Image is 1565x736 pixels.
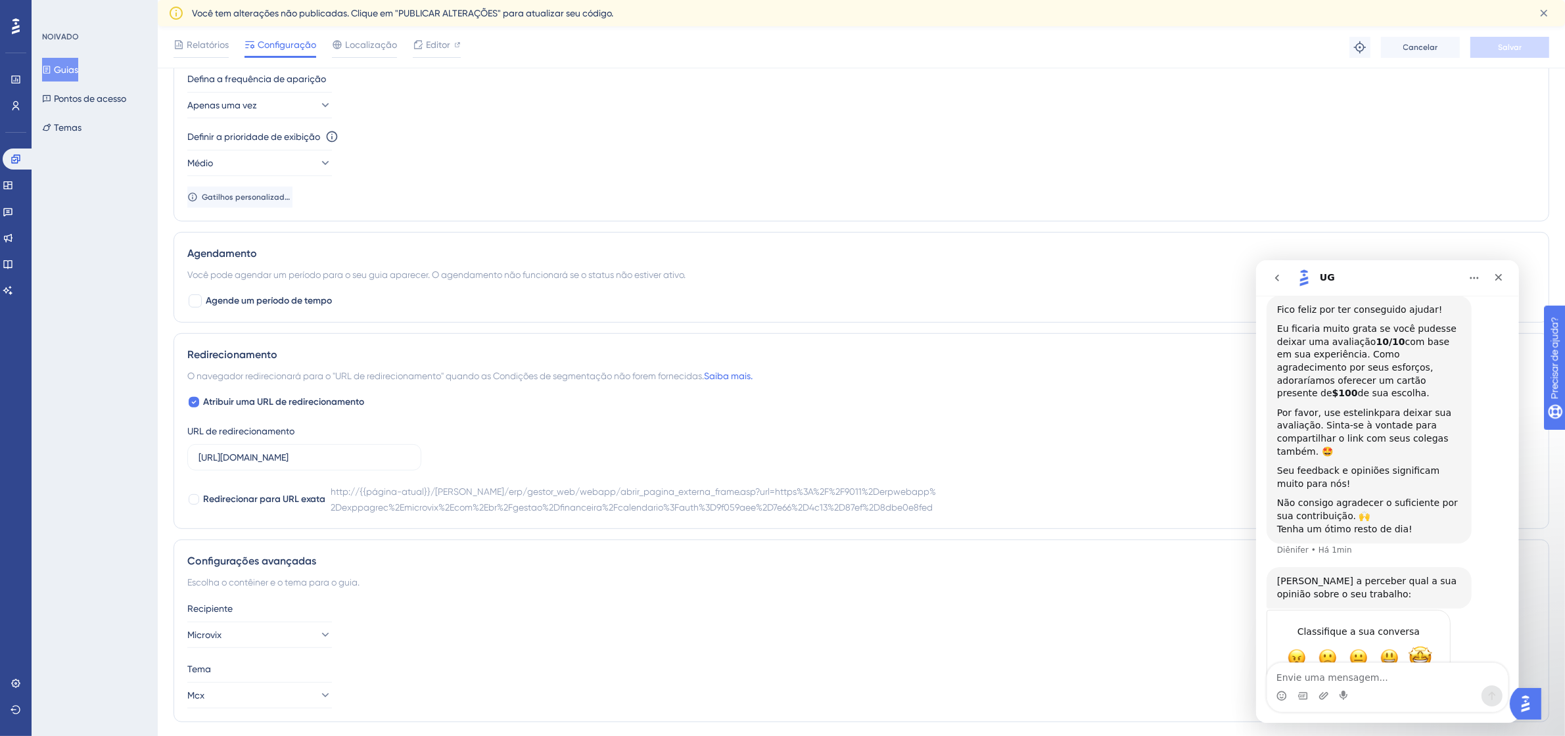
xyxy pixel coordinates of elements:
font: Cancelar [1403,43,1438,52]
button: Gatilhos personalizados [187,187,292,208]
font: Você tem alterações não publicadas. Clique em "PUBLICAR ALTERAÇÕES" para atualizar seu código. [192,8,613,18]
button: Cancelar [1381,37,1460,58]
font: Guias [54,64,78,75]
iframe: Iniciador do Assistente de IA do UserGuiding [1510,684,1549,724]
font: Configuração [258,39,316,50]
font: Pontos de acesso [54,93,126,104]
font: Redirecionamento [187,348,277,361]
font: Mcx [187,690,204,701]
font: Relatórios [187,39,229,50]
button: Microvix [187,622,332,648]
button: Mcx [187,682,332,708]
font: Agende um período de tempo [206,295,332,306]
button: Temas [42,116,82,139]
font: Tema [187,664,211,674]
font: Salvar [1498,43,1522,52]
font: Localização [345,39,397,50]
font: Defina a frequência de aparição [187,74,326,84]
font: Temas [54,122,82,133]
font: Recipiente [187,603,233,614]
font: Atribuir uma URL de redirecionamento [203,396,364,407]
a: Saiba mais. [704,371,753,381]
iframe: Chat ao vivo do Intercom [1256,260,1519,723]
button: Guias [42,58,78,81]
button: Pontos de acesso [42,87,126,110]
font: http://{{página-atual}}/[PERSON_NAME]/erp/gestor_web/webapp/abrir_pagina_externa_frame.asp?url=ht... [331,486,936,513]
font: Agendamento [187,247,257,260]
font: Configurações avançadas [187,555,316,567]
font: Escolha o contêiner e o tema para o guia. [187,577,360,587]
button: Médio [187,150,332,176]
font: Médio [187,158,213,168]
font: Microvix [187,630,222,640]
font: NOIVADO [42,32,79,41]
font: URL de redirecionamento [187,426,294,436]
font: Editor [426,39,450,50]
button: Apenas uma vez [187,92,332,118]
font: Apenas uma vez [187,100,257,110]
font: Definir a prioridade de exibição [187,131,320,142]
font: Você pode agendar um período para o seu guia aparecer. O agendamento não funcionará se o status n... [187,269,686,280]
font: Gatilhos personalizados [202,193,293,202]
button: Salvar [1470,37,1549,58]
font: Redirecionar para URL exata [203,494,325,505]
font: O navegador redirecionará para o "URL de redirecionamento" quando as Condições de segmentação não... [187,371,704,381]
font: Precisar de ajuda? [31,6,113,16]
input: https://www.example.com/ [199,450,410,465]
